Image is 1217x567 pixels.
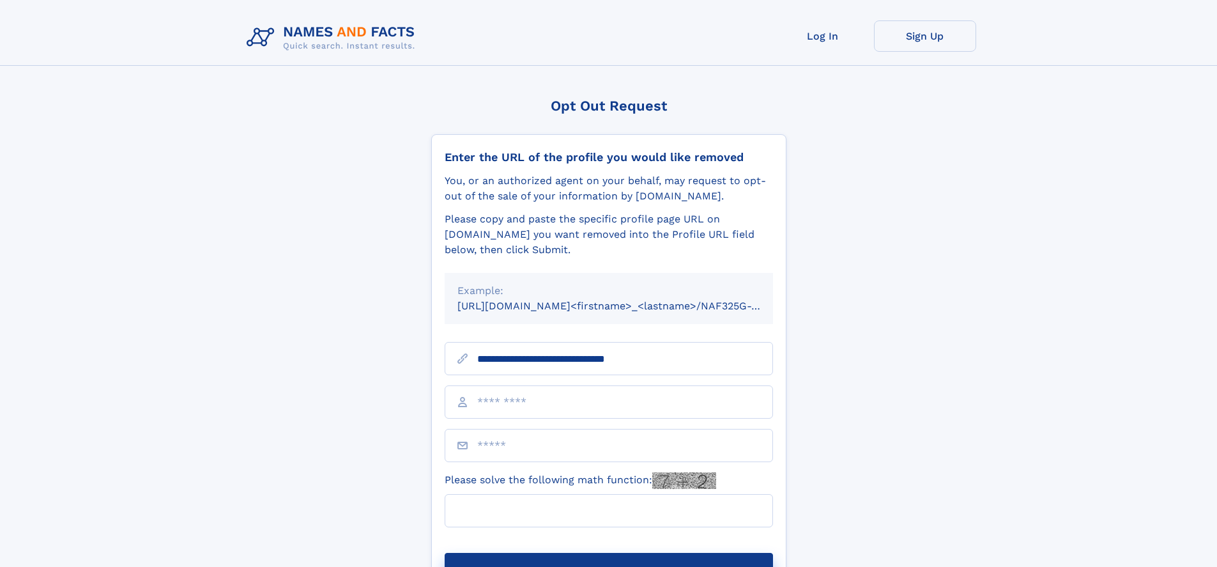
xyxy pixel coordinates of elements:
label: Please solve the following math function: [445,472,716,489]
a: Log In [772,20,874,52]
img: Logo Names and Facts [241,20,425,55]
div: Opt Out Request [431,98,786,114]
a: Sign Up [874,20,976,52]
small: [URL][DOMAIN_NAME]<firstname>_<lastname>/NAF325G-xxxxxxxx [457,300,797,312]
div: You, or an authorized agent on your behalf, may request to opt-out of the sale of your informatio... [445,173,773,204]
div: Example: [457,283,760,299]
div: Enter the URL of the profile you would like removed [445,150,773,164]
div: Please copy and paste the specific profile page URL on [DOMAIN_NAME] you want removed into the Pr... [445,212,773,258]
